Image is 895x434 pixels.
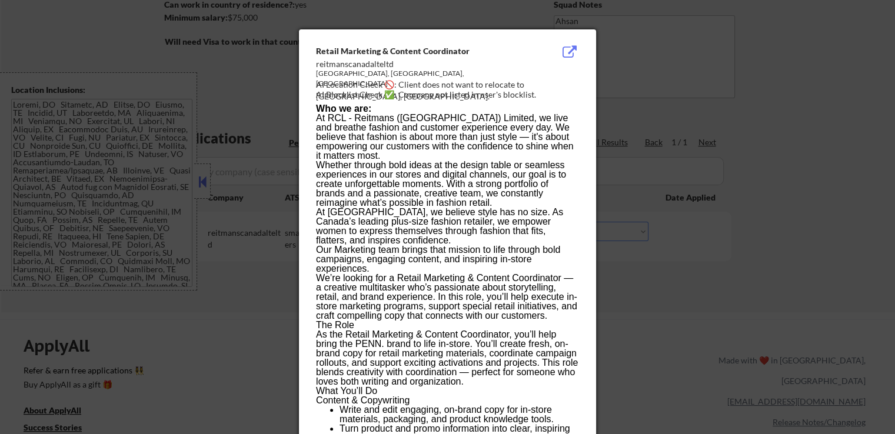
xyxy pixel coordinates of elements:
p: At RCL - Reitmans ([GEOGRAPHIC_DATA]) Limited, we live and breathe fashion and customer experienc... [316,113,578,161]
p: As the Retail Marketing & Content Coordinator, you’ll help bring the PENN. brand to life in-store... [316,330,578,386]
p: Whether through bold ideas at the design table or seamless experiences in our stores and digital ... [316,161,578,208]
p: Our Marketing team brings that mission to life through bold campaigns, engaging content, and insp... [316,245,578,273]
div: AI Blocklist Check ✅: Company not listed in user's blocklist. [316,89,584,101]
p: Write and edit engaging, on-brand copy for in-store materials, packaging, and product knowledge t... [340,405,578,424]
p: We’re looking for a Retail Marketing & Content Coordinator — a creative multitasker who’s passion... [316,273,578,321]
p: Content & Copywriting [316,396,578,405]
p: The Role [316,321,578,330]
div: Retail Marketing & Content Coordinator [316,45,520,57]
strong: Who we are: [316,104,371,113]
div: reitmanscanadalteltd [316,58,520,70]
p: At [GEOGRAPHIC_DATA], we believe style has no size. As Canada’s leading plus-size fashion retaile... [316,208,578,245]
p: What You’ll Do [316,386,578,396]
div: [GEOGRAPHIC_DATA], [GEOGRAPHIC_DATA], [GEOGRAPHIC_DATA] [316,69,520,89]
